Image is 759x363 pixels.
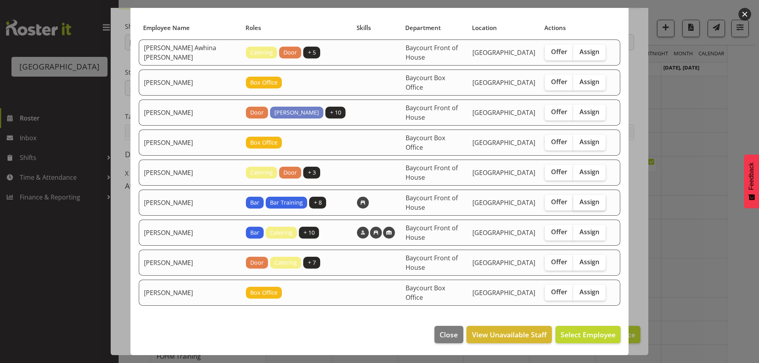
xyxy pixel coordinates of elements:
[274,258,297,267] span: Catering
[434,326,463,343] button: Close
[245,23,261,32] span: Roles
[406,134,445,152] span: Baycourt Box Office
[472,78,535,87] span: [GEOGRAPHIC_DATA]
[440,329,458,340] span: Close
[744,154,759,208] button: Feedback - Show survey
[472,228,535,237] span: [GEOGRAPHIC_DATA]
[250,228,259,237] span: Bar
[250,138,278,147] span: Box Office
[472,329,547,340] span: View Unavailable Staff
[139,280,241,306] td: [PERSON_NAME]
[314,198,322,207] span: + 8
[551,78,567,86] span: Offer
[551,258,567,266] span: Offer
[406,224,458,242] span: Baycourt Front of House
[472,23,497,32] span: Location
[406,254,458,272] span: Baycourt Front of House
[544,23,566,32] span: Actions
[551,108,567,116] span: Offer
[308,258,316,267] span: + 7
[580,168,599,176] span: Assign
[580,258,599,266] span: Assign
[250,48,273,57] span: Catering
[551,48,567,56] span: Offer
[580,138,599,146] span: Assign
[466,326,551,343] button: View Unavailable Staff
[472,168,535,177] span: [GEOGRAPHIC_DATA]
[472,288,535,297] span: [GEOGRAPHIC_DATA]
[139,250,241,276] td: [PERSON_NAME]
[250,198,259,207] span: Bar
[580,198,599,206] span: Assign
[405,23,441,32] span: Department
[357,23,371,32] span: Skills
[274,108,319,117] span: [PERSON_NAME]
[250,258,264,267] span: Door
[270,228,293,237] span: Catering
[139,190,241,216] td: [PERSON_NAME]
[472,138,535,147] span: [GEOGRAPHIC_DATA]
[555,326,621,343] button: Select Employee
[406,194,458,212] span: Baycourt Front of House
[308,48,316,57] span: + 5
[283,168,297,177] span: Door
[406,103,458,122] span: Baycourt Front of House
[250,108,264,117] span: Door
[551,168,567,176] span: Offer
[472,108,535,117] span: [GEOGRAPHIC_DATA]
[143,23,190,32] span: Employee Name
[580,48,599,56] span: Assign
[472,198,535,207] span: [GEOGRAPHIC_DATA]
[139,70,241,96] td: [PERSON_NAME]
[139,39,241,66] td: [PERSON_NAME] Awhina [PERSON_NAME]
[406,284,445,302] span: Baycourt Box Office
[561,330,616,339] span: Select Employee
[139,220,241,246] td: [PERSON_NAME]
[580,228,599,236] span: Assign
[472,258,535,267] span: [GEOGRAPHIC_DATA]
[551,138,567,146] span: Offer
[472,48,535,57] span: [GEOGRAPHIC_DATA]
[580,108,599,116] span: Assign
[139,160,241,186] td: [PERSON_NAME]
[580,78,599,86] span: Assign
[551,228,567,236] span: Offer
[406,164,458,182] span: Baycourt Front of House
[250,78,278,87] span: Box Office
[270,198,303,207] span: Bar Training
[304,228,315,237] span: + 10
[139,130,241,156] td: [PERSON_NAME]
[308,168,316,177] span: + 3
[748,162,755,190] span: Feedback
[250,288,278,297] span: Box Office
[330,108,341,117] span: + 10
[283,48,297,57] span: Door
[580,288,599,296] span: Assign
[250,168,273,177] span: Catering
[406,73,445,92] span: Baycourt Box Office
[406,43,458,62] span: Baycourt Front of House
[551,288,567,296] span: Offer
[551,198,567,206] span: Offer
[139,100,241,126] td: [PERSON_NAME]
